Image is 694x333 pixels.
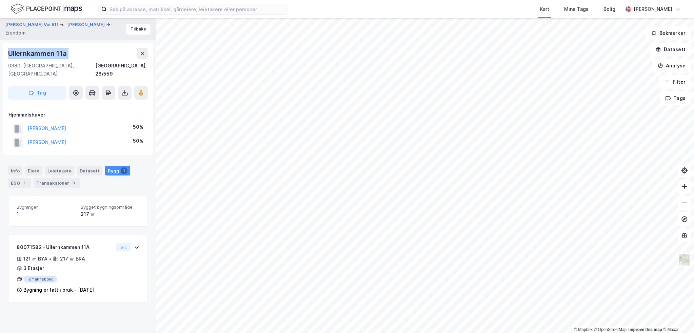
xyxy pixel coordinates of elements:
[17,243,113,251] div: 80071582 - Ullernkammen 11A
[60,255,85,263] div: 217 ㎡ BRA
[8,86,66,100] button: Tag
[116,243,131,251] button: Vis
[603,5,615,13] div: Bolig
[95,62,148,78] div: [GEOGRAPHIC_DATA], 28/559
[8,62,95,78] div: 0380, [GEOGRAPHIC_DATA], [GEOGRAPHIC_DATA]
[11,3,82,15] img: logo.f888ab2527a4732fd821a326f86c7f29.svg
[652,59,691,72] button: Analyse
[659,75,691,89] button: Filter
[34,178,80,188] div: Transaksjoner
[81,204,139,210] span: Bygget bygningsområde
[594,327,627,332] a: OpenStreetMap
[25,166,42,175] div: Eiere
[121,167,127,174] div: 1
[77,166,102,175] div: Datasett
[8,111,147,119] div: Hjemmelshaver
[8,178,31,188] div: ESG
[660,300,694,333] div: Kontrollprogram for chat
[564,5,589,13] div: Mine Tags
[71,180,77,186] div: 3
[23,264,44,272] div: 3 Etasjer
[5,29,26,37] div: Eiendom
[105,166,130,175] div: Bygg
[678,253,691,266] img: Z
[67,21,106,28] button: [PERSON_NAME]
[126,24,151,35] button: Tilbake
[107,4,288,14] input: Søk på adresse, matrikkel, gårdeiere, leietakere eller personer
[8,48,68,59] div: Ullernkammen 11a
[574,327,593,332] a: Mapbox
[23,255,47,263] div: 121 ㎡ BYA
[45,166,74,175] div: Leietakere
[21,180,28,186] div: 1
[8,166,22,175] div: Info
[17,210,75,218] div: 1
[133,137,143,145] div: 50%
[646,26,691,40] button: Bokmerker
[133,123,143,131] div: 50%
[629,327,662,332] a: Improve this map
[660,300,694,333] iframe: Chat Widget
[5,21,60,28] button: [PERSON_NAME] Vei 51f
[634,5,672,13] div: [PERSON_NAME]
[17,204,75,210] span: Bygninger
[650,43,691,56] button: Datasett
[81,210,139,218] div: 217 ㎡
[49,256,52,262] div: •
[660,91,691,105] button: Tags
[23,286,94,294] div: Bygning er tatt i bruk - [DATE]
[540,5,549,13] div: Kart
